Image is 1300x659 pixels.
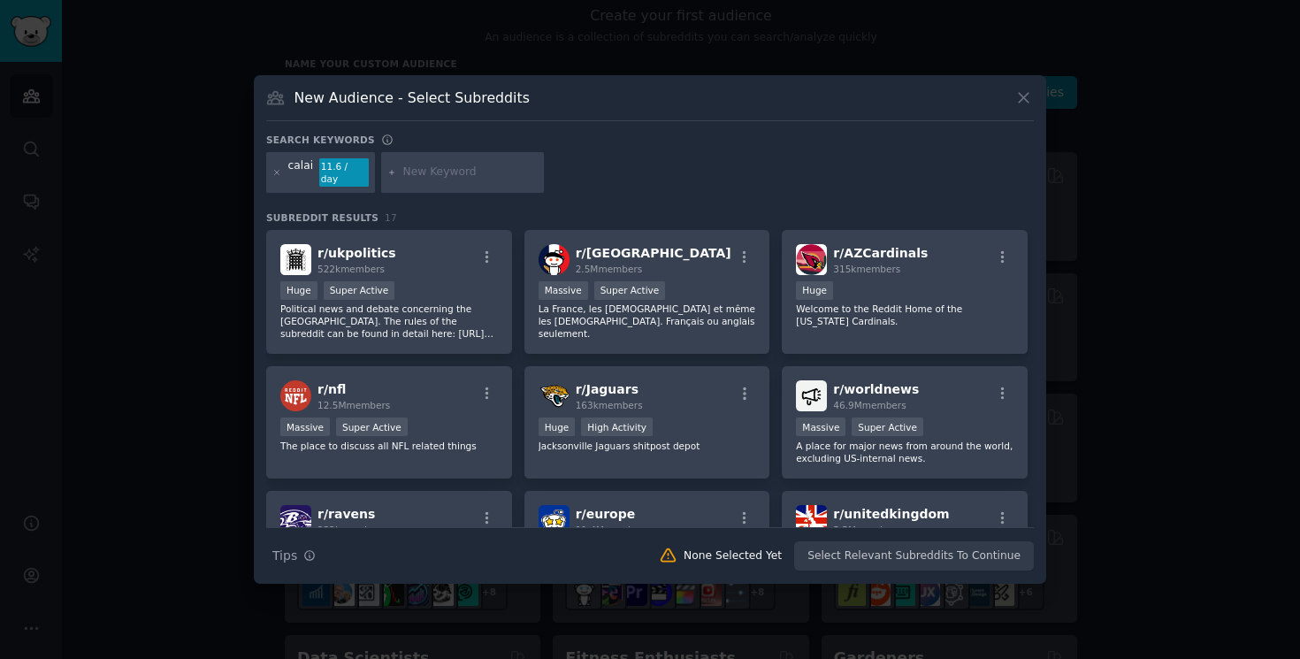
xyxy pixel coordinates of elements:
[317,246,396,260] span: r/ ukpolitics
[539,380,570,411] img: Jaguars
[796,380,827,411] img: worldnews
[852,418,923,436] div: Super Active
[317,382,346,396] span: r/ nfl
[266,134,375,146] h3: Search keywords
[294,88,530,107] h3: New Audience - Select Subreddits
[796,505,827,536] img: unitedkingdom
[796,303,1013,327] p: Welcome to the Reddit Home of the [US_STATE] Cardinals.
[833,246,928,260] span: r/ AZCardinals
[385,212,397,223] span: 17
[280,440,498,452] p: The place to discuss all NFL related things
[796,281,833,300] div: Huge
[288,158,314,187] div: calai
[317,507,375,521] span: r/ ravens
[317,400,390,410] span: 12.5M members
[833,507,949,521] span: r/ unitedkingdom
[576,382,639,396] span: r/ Jaguars
[266,211,379,224] span: Subreddit Results
[280,244,311,275] img: ukpolitics
[280,380,311,411] img: nfl
[319,158,369,187] div: 11.6 / day
[280,303,498,340] p: Political news and debate concerning the [GEOGRAPHIC_DATA]. The rules of the subreddit can be fou...
[796,418,845,436] div: Massive
[833,400,906,410] span: 46.9M members
[272,547,297,565] span: Tips
[539,244,570,275] img: france
[833,264,900,274] span: 315k members
[576,507,636,521] span: r/ europe
[539,418,576,436] div: Huge
[539,505,570,536] img: europe
[317,264,385,274] span: 522k members
[336,418,408,436] div: Super Active
[539,440,756,452] p: Jacksonville Jaguars shitpost depot
[266,540,322,571] button: Tips
[317,525,385,535] span: 232k members
[684,548,782,564] div: None Selected Yet
[594,281,666,300] div: Super Active
[576,525,648,535] span: 11.4M members
[576,246,731,260] span: r/ [GEOGRAPHIC_DATA]
[324,281,395,300] div: Super Active
[539,303,756,340] p: La France, les [DEMOGRAPHIC_DATA] et même les [DEMOGRAPHIC_DATA]. Français ou anglais seulement.
[833,382,919,396] span: r/ worldnews
[581,418,653,436] div: High Activity
[576,400,643,410] span: 163k members
[280,418,330,436] div: Massive
[539,281,588,300] div: Massive
[576,264,643,274] span: 2.5M members
[403,165,538,180] input: New Keyword
[796,440,1013,464] p: A place for major news from around the world, excluding US-internal news.
[280,505,311,536] img: ravens
[833,525,900,535] span: 5.5M members
[280,281,317,300] div: Huge
[796,244,827,275] img: AZCardinals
